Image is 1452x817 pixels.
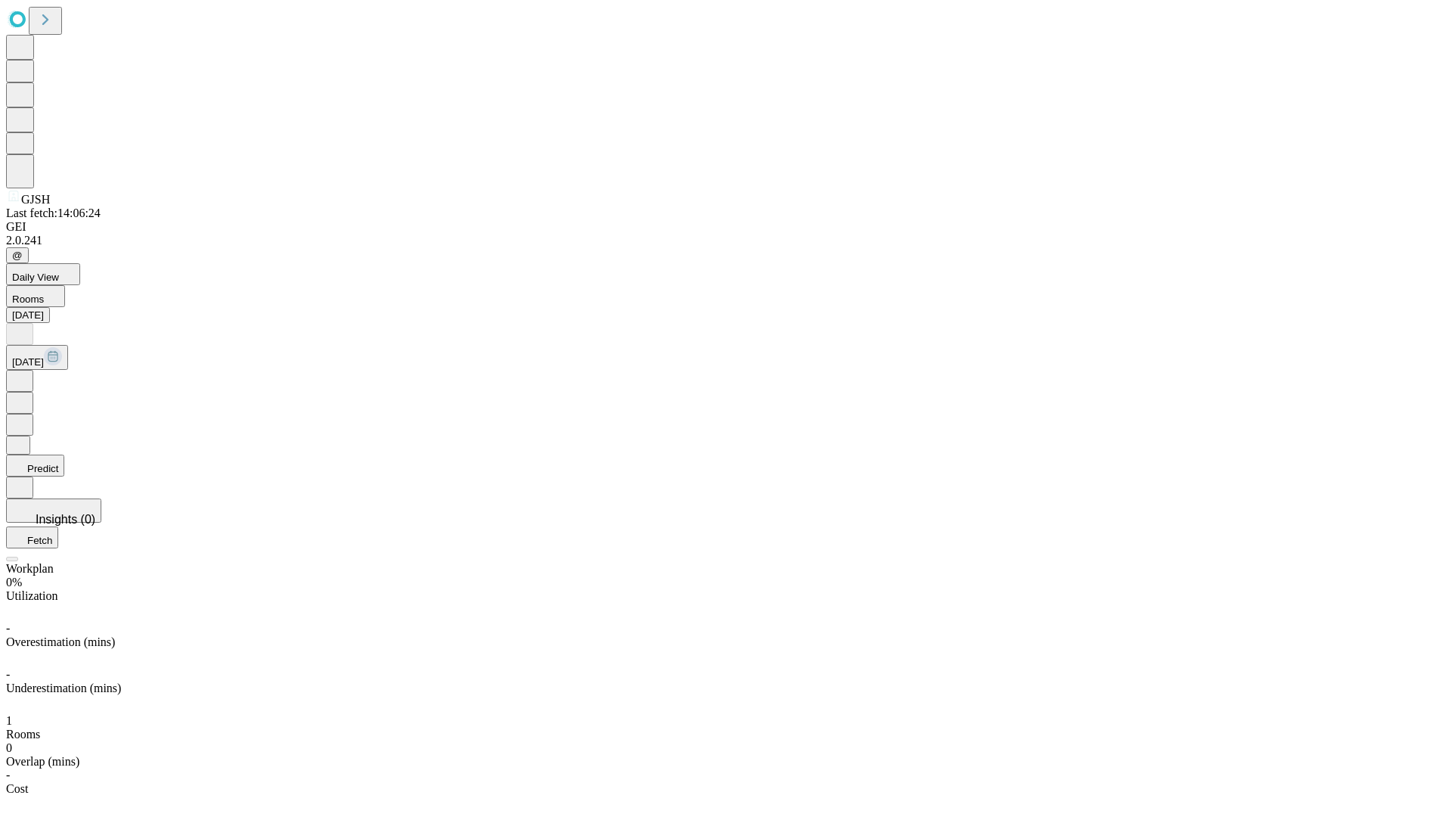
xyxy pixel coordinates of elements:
[6,682,121,694] span: Underestimation (mins)
[6,455,64,477] button: Predict
[6,769,10,781] span: -
[6,220,1446,234] div: GEI
[6,589,57,602] span: Utilization
[6,307,50,323] button: [DATE]
[6,345,68,370] button: [DATE]
[12,356,44,368] span: [DATE]
[6,247,29,263] button: @
[6,635,115,648] span: Overestimation (mins)
[12,294,44,305] span: Rooms
[6,755,79,768] span: Overlap (mins)
[6,499,101,523] button: Insights (0)
[6,562,54,575] span: Workplan
[6,782,28,795] span: Cost
[12,250,23,261] span: @
[21,193,50,206] span: GJSH
[6,741,12,754] span: 0
[6,263,80,285] button: Daily View
[6,234,1446,247] div: 2.0.241
[6,728,40,741] span: Rooms
[6,714,12,727] span: 1
[6,527,58,548] button: Fetch
[6,285,65,307] button: Rooms
[36,513,95,526] span: Insights (0)
[6,207,101,219] span: Last fetch: 14:06:24
[6,622,10,635] span: -
[12,272,59,283] span: Daily View
[6,576,22,589] span: 0%
[6,668,10,681] span: -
